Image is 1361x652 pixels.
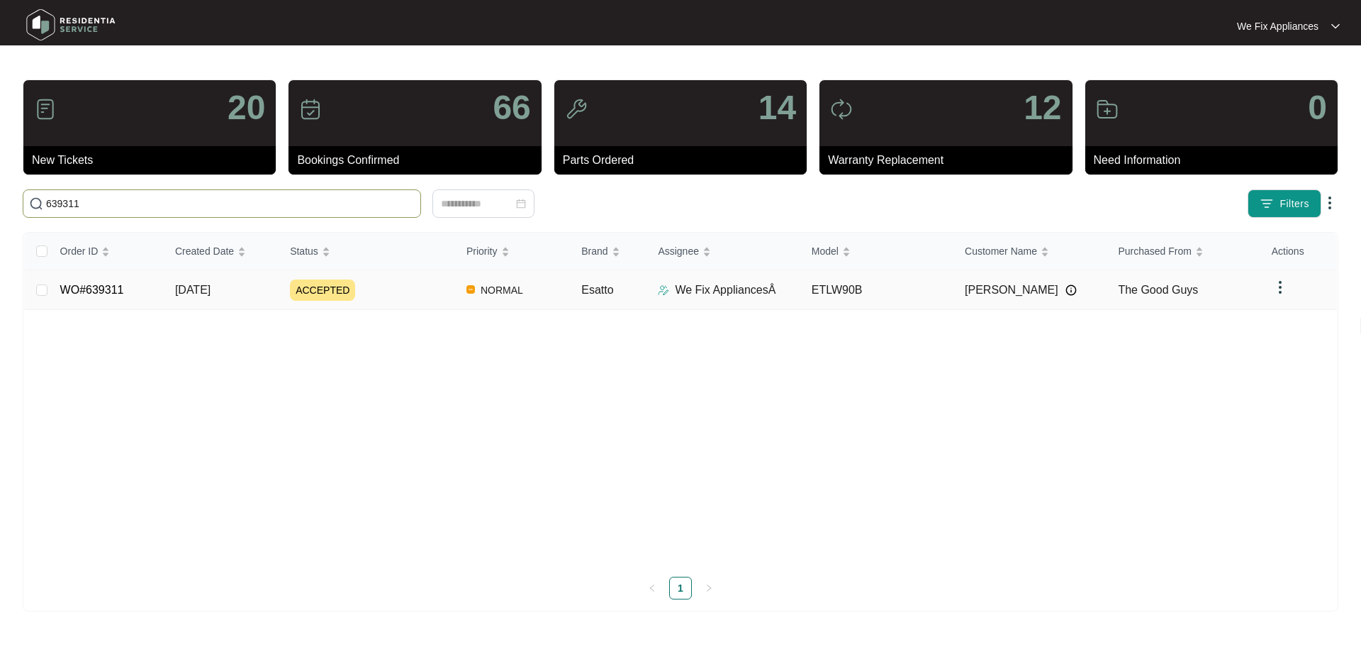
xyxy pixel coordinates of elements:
p: 0 [1308,91,1327,125]
td: ETLW90B [800,270,953,310]
p: We Fix AppliancesÂ [675,282,775,299]
img: residentia service logo [21,4,121,46]
th: Order ID [49,233,164,270]
p: New Tickets [32,152,276,169]
th: Priority [455,233,570,270]
p: Bookings Confirmed [297,152,541,169]
th: Purchased From [1107,233,1260,270]
th: Created Date [164,233,279,270]
li: Previous Page [641,577,663,599]
img: Assigner Icon [658,284,669,296]
p: 20 [228,91,265,125]
p: 66 [493,91,530,125]
span: Brand [581,243,607,259]
img: filter icon [1260,197,1274,211]
span: NORMAL [475,282,529,299]
p: Parts Ordered [563,152,807,169]
input: Search by Order Id, Assignee Name, Customer Name, Brand and Model [46,196,415,211]
img: dropdown arrow [1321,194,1338,211]
span: Order ID [60,243,99,259]
span: Created Date [175,243,234,259]
li: 1 [669,577,692,599]
th: Status [279,233,455,270]
span: ACCEPTED [290,280,355,301]
p: Need Information [1094,152,1338,169]
img: search-icon [29,197,43,211]
th: Actions [1260,233,1337,270]
span: The Good Guys [1118,284,1198,296]
th: Model [800,233,953,270]
span: right [705,584,713,592]
p: 12 [1024,91,1061,125]
span: Assignee [658,243,699,259]
a: WO#639311 [60,284,124,296]
span: Priority [466,243,498,259]
button: filter iconFilters [1248,189,1321,218]
img: icon [565,98,588,121]
span: Status [290,243,318,259]
img: icon [1096,98,1119,121]
p: Warranty Replacement [828,152,1072,169]
th: Customer Name [953,233,1107,270]
img: icon [299,98,322,121]
img: Vercel Logo [466,285,475,294]
p: 14 [758,91,796,125]
span: Model [812,243,839,259]
span: Filters [1279,197,1309,211]
span: Esatto [581,284,613,296]
span: [PERSON_NAME] [965,282,1058,299]
span: [DATE] [175,284,211,296]
span: left [648,584,656,592]
img: dropdown arrow [1331,23,1340,30]
img: dropdown arrow [1272,279,1289,296]
a: 1 [670,578,691,599]
th: Brand [570,233,646,270]
img: Info icon [1065,284,1077,296]
button: right [698,577,720,599]
span: Customer Name [965,243,1037,259]
span: Purchased From [1118,243,1191,259]
button: left [641,577,663,599]
img: icon [830,98,853,121]
img: icon [34,98,57,121]
p: We Fix Appliances [1237,19,1318,33]
th: Assignee [646,233,800,270]
li: Next Page [698,577,720,599]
